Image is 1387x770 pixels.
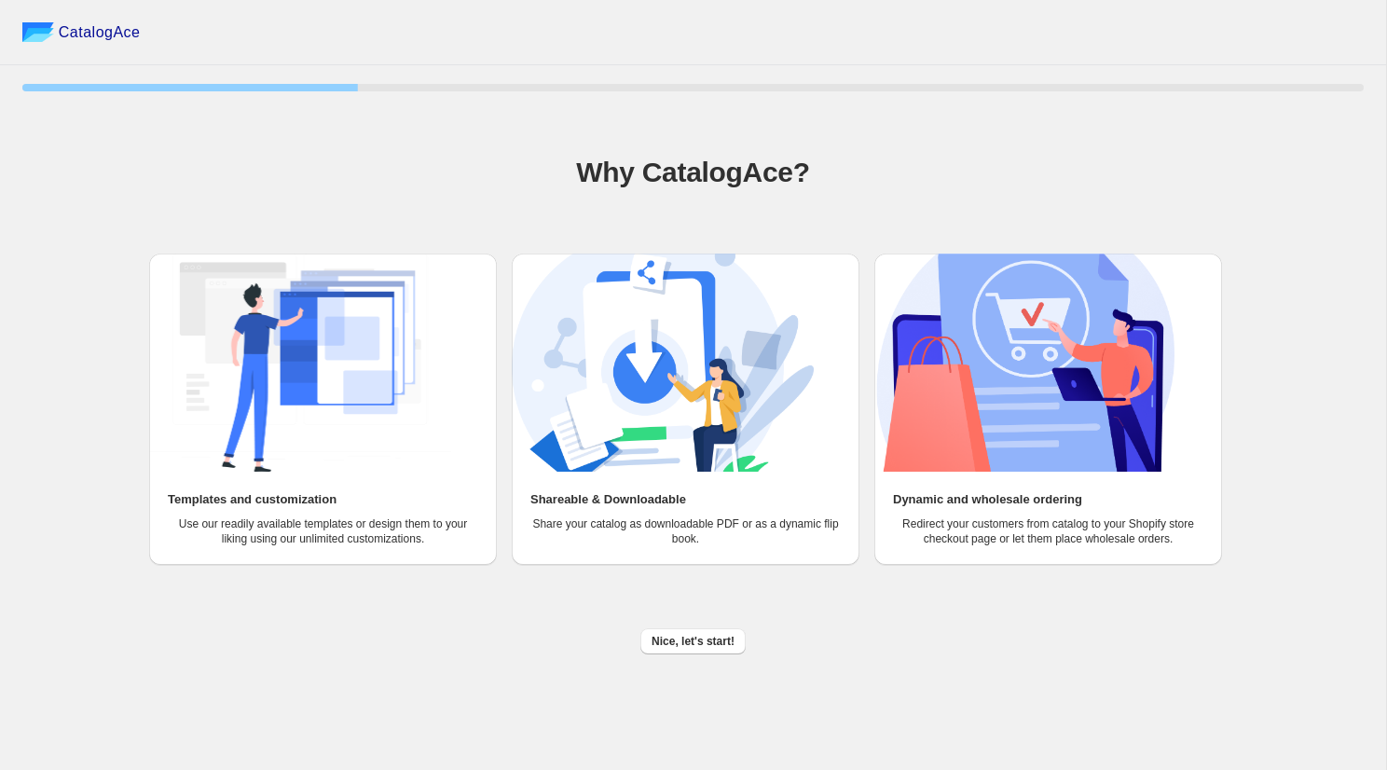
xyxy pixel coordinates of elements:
span: CatalogAce [59,23,141,42]
p: Use our readily available templates or design them to your liking using our unlimited customizati... [168,516,478,546]
img: Dynamic and wholesale ordering [874,254,1176,472]
h2: Shareable & Downloadable [530,490,686,509]
p: Share your catalog as downloadable PDF or as a dynamic flip book. [530,516,841,546]
h2: Templates and customization [168,490,336,509]
img: Templates and customization [149,254,451,472]
img: Shareable & Downloadable [512,254,814,472]
img: catalog ace [22,22,54,42]
button: Nice, let's start! [640,628,746,654]
h2: Dynamic and wholesale ordering [893,490,1082,509]
span: Nice, let's start! [652,634,735,649]
h1: Why CatalogAce? [22,154,1364,191]
p: Redirect your customers from catalog to your Shopify store checkout page or let them place wholes... [893,516,1203,546]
